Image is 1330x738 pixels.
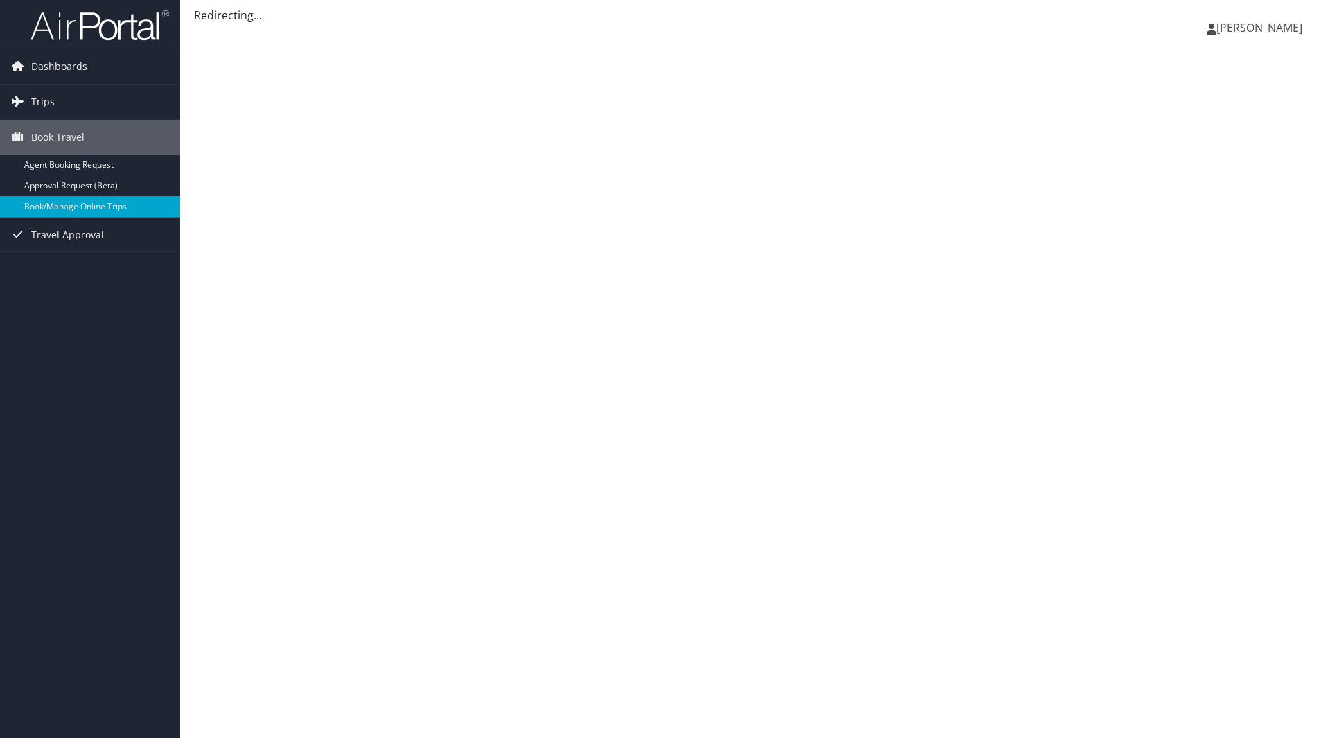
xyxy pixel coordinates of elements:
[194,7,1316,24] div: Redirecting...
[31,120,85,155] span: Book Travel
[31,85,55,119] span: Trips
[1216,20,1302,35] span: [PERSON_NAME]
[1207,7,1316,49] a: [PERSON_NAME]
[30,9,169,42] img: airportal-logo.png
[31,218,104,252] span: Travel Approval
[31,49,87,84] span: Dashboards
